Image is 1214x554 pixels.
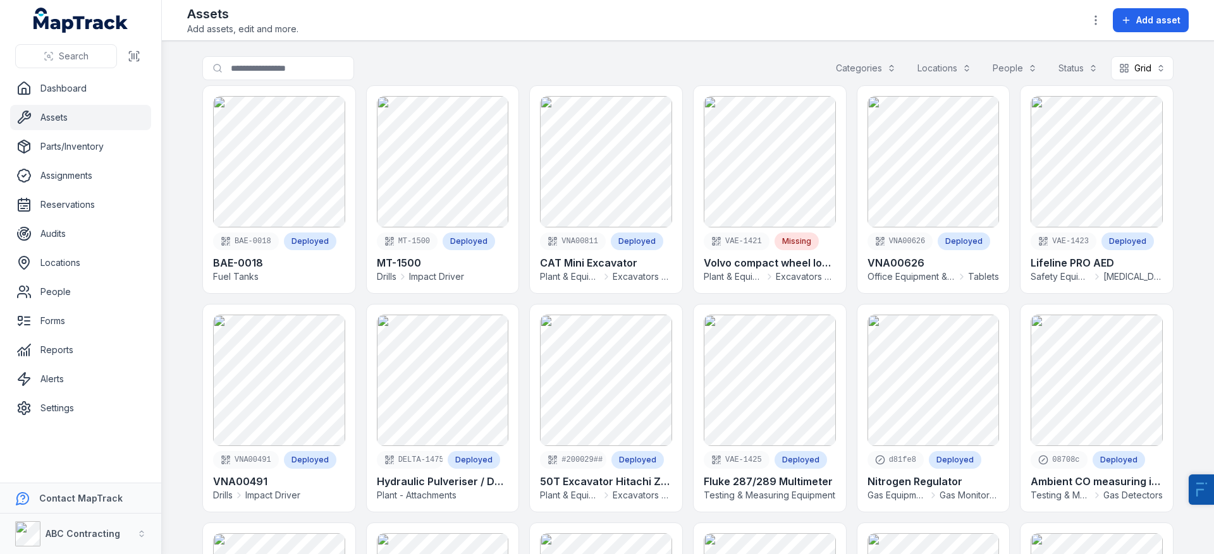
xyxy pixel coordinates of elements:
a: Reservations [10,192,151,217]
button: Add asset [1113,8,1189,32]
a: Forms [10,308,151,334]
button: People [984,56,1045,80]
button: Search [15,44,117,68]
strong: Contact MapTrack [39,493,123,503]
span: Add asset [1136,14,1180,27]
button: Locations [909,56,979,80]
a: People [10,279,151,304]
h2: Assets [187,5,298,23]
a: Locations [10,250,151,275]
strong: ABC Contracting [46,528,120,539]
span: Add assets, edit and more. [187,23,298,35]
a: Assignments [10,163,151,188]
a: Reports [10,337,151,363]
a: Dashboard [10,76,151,101]
span: Search [59,50,89,63]
a: Settings [10,395,151,421]
a: Alerts [10,366,151,392]
a: MapTrack [34,8,128,33]
button: Grid [1111,56,1174,80]
button: Categories [828,56,904,80]
a: Parts/Inventory [10,134,151,159]
button: Status [1050,56,1106,80]
a: Assets [10,105,151,130]
a: Audits [10,221,151,246]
